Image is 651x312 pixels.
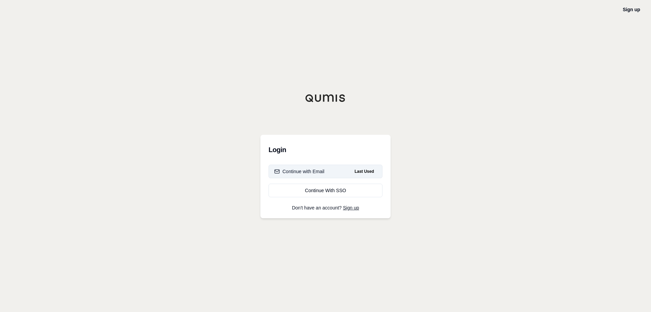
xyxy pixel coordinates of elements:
[623,7,640,12] a: Sign up
[269,143,382,157] h3: Login
[274,168,324,175] div: Continue with Email
[274,187,377,194] div: Continue With SSO
[269,205,382,210] p: Don't have an account?
[269,184,382,197] a: Continue With SSO
[305,94,346,102] img: Qumis
[343,205,359,210] a: Sign up
[269,165,382,178] button: Continue with EmailLast Used
[352,167,377,176] span: Last Used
